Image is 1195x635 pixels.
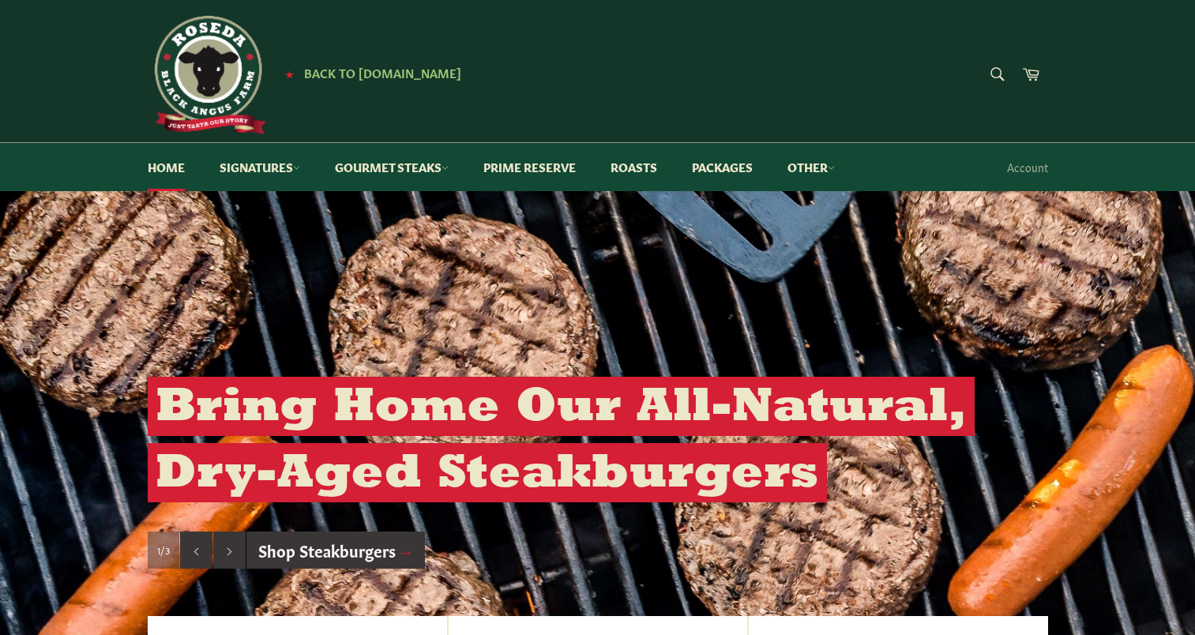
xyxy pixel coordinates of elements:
[285,67,294,80] span: ★
[148,532,179,569] div: Slide 1, current
[468,143,592,191] a: Prime Reserve
[148,16,266,134] img: Roseda Beef
[676,143,768,191] a: Packages
[772,143,851,191] a: Other
[213,532,246,569] button: Next slide
[157,543,170,557] span: 1/3
[132,143,201,191] a: Home
[595,143,673,191] a: Roasts
[180,532,212,569] button: Previous slide
[304,64,461,81] span: Back to [DOMAIN_NAME]
[148,377,975,502] h2: Bring Home Our All-Natural, Dry-Aged Steakburgers
[204,143,316,191] a: Signatures
[319,143,464,191] a: Gourmet Steaks
[398,539,414,561] span: →
[277,67,461,80] a: ★ Back to [DOMAIN_NAME]
[999,144,1056,190] a: Account
[246,532,426,569] a: Shop Steakburgers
